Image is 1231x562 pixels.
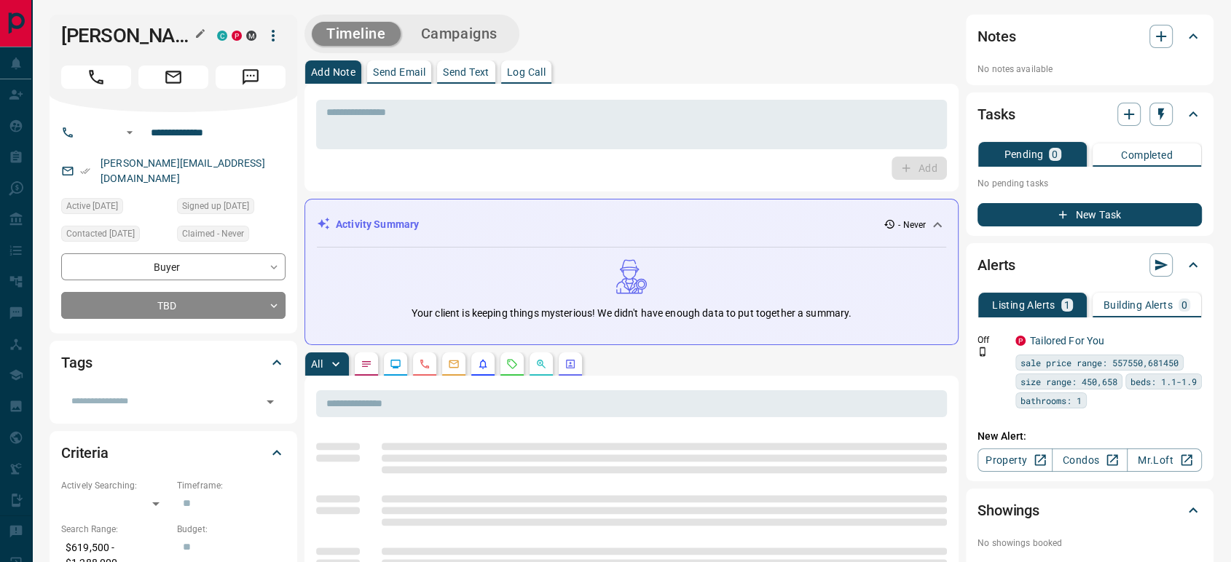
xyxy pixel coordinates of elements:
svg: Email Verified [80,166,90,176]
span: Contacted [DATE] [66,226,135,241]
div: Thu May 02 2024 [61,198,170,218]
div: Criteria [61,435,286,470]
div: Fri May 22 2015 [177,198,286,218]
p: Add Note [311,67,355,77]
svg: Push Notification Only [978,347,988,357]
svg: Notes [361,358,372,370]
p: Building Alerts [1104,300,1173,310]
div: Showings [978,493,1202,528]
p: Activity Summary [336,217,419,232]
svg: Opportunities [535,358,547,370]
p: No pending tasks [978,173,1202,194]
button: New Task [978,203,1202,226]
svg: Calls [419,358,430,370]
span: Active [DATE] [66,199,118,213]
button: Open [260,392,280,412]
h2: Criteria [61,441,109,464]
p: 0 [1052,149,1058,159]
span: Email [138,66,208,89]
span: Signed up [DATE] [182,199,249,213]
p: No showings booked [978,537,1202,550]
span: Claimed - Never [182,226,244,241]
button: Campaigns [406,22,512,46]
button: Timeline [312,22,401,46]
p: All [311,359,323,369]
p: No notes available [978,63,1202,76]
p: Listing Alerts [992,300,1055,310]
p: Your client is keeping things mysterious! We didn't have enough data to put together a summary. [412,306,852,321]
div: Sun May 05 2024 [61,226,170,246]
p: Completed [1121,150,1173,160]
div: property.ca [1015,336,1026,346]
div: Activity Summary- Never [317,211,946,238]
div: condos.ca [217,31,227,41]
p: Budget: [177,523,286,536]
p: Off [978,333,1007,347]
a: [PERSON_NAME][EMAIL_ADDRESS][DOMAIN_NAME] [101,157,265,184]
div: Tags [61,345,286,380]
p: Log Call [507,67,546,77]
p: New Alert: [978,429,1202,444]
div: TBD [61,292,286,319]
p: Search Range: [61,523,170,536]
p: Actively Searching: [61,479,170,492]
div: Alerts [978,248,1202,282]
a: Condos [1052,448,1127,472]
a: Tailored For You [1030,335,1104,347]
p: Send Email [373,67,425,77]
svg: Agent Actions [565,358,576,370]
span: Call [61,66,131,89]
h2: Showings [978,499,1039,522]
span: beds: 1.1-1.9 [1130,374,1197,389]
h2: Tasks [978,103,1015,126]
h2: Alerts [978,253,1015,277]
div: Tasks [978,97,1202,132]
svg: Requests [506,358,518,370]
div: mrloft.ca [246,31,256,41]
svg: Listing Alerts [477,358,489,370]
span: bathrooms: 1 [1020,393,1082,408]
p: Pending [1004,149,1043,159]
svg: Lead Browsing Activity [390,358,401,370]
h1: [PERSON_NAME] [61,24,195,47]
p: Timeframe: [177,479,286,492]
a: Mr.Loft [1127,448,1202,472]
svg: Emails [448,358,460,370]
div: Buyer [61,253,286,280]
div: Notes [978,19,1202,54]
p: 0 [1181,300,1187,310]
span: size range: 450,658 [1020,374,1117,389]
span: sale price range: 557550,681450 [1020,355,1179,370]
h2: Tags [61,351,92,374]
div: property.ca [232,31,242,41]
span: Message [216,66,286,89]
p: - Never [898,218,926,231]
p: 1 [1064,300,1070,310]
button: Open [121,124,138,141]
h2: Notes [978,25,1015,48]
a: Property [978,448,1053,472]
p: Send Text [443,67,489,77]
